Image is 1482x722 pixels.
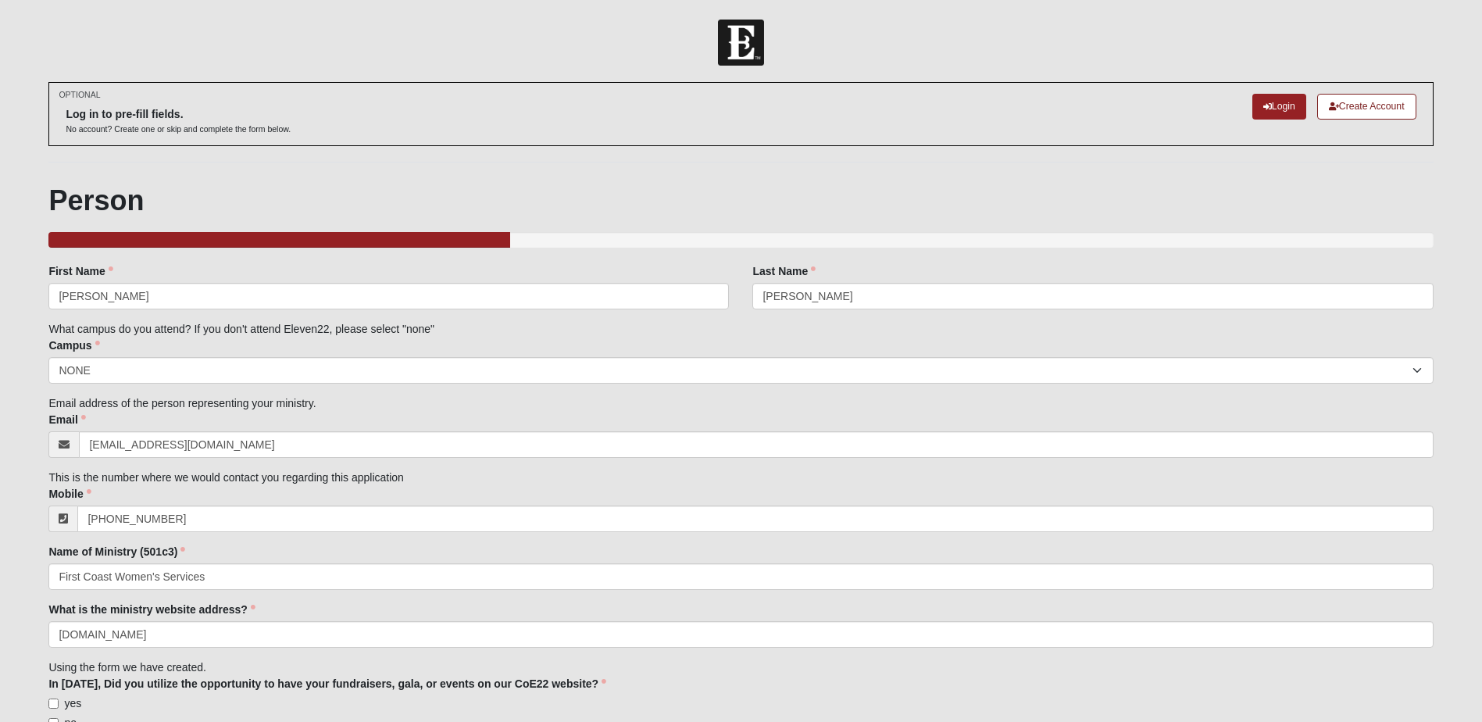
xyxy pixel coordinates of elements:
label: First Name [48,263,112,279]
label: What is the ministry website address? [48,602,255,617]
label: Campus [48,338,99,353]
input: yes [48,699,59,709]
h1: Person [48,184,1433,217]
label: Email [48,412,85,427]
span: yes [64,697,81,709]
small: OPTIONAL [59,89,100,101]
label: Name of Ministry (501c3) [48,544,185,559]
img: Church of Eleven22 Logo [718,20,764,66]
h6: Log in to pre-fill fields. [66,108,291,121]
label: Last Name [752,263,816,279]
a: Create Account [1317,94,1416,120]
a: Login [1252,94,1306,120]
p: No account? Create one or skip and complete the form below. [66,123,291,135]
label: Mobile [48,486,91,502]
label: In [DATE], Did you utilize the opportunity to have your fundraisers, gala, or events on our CoE22... [48,676,606,692]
